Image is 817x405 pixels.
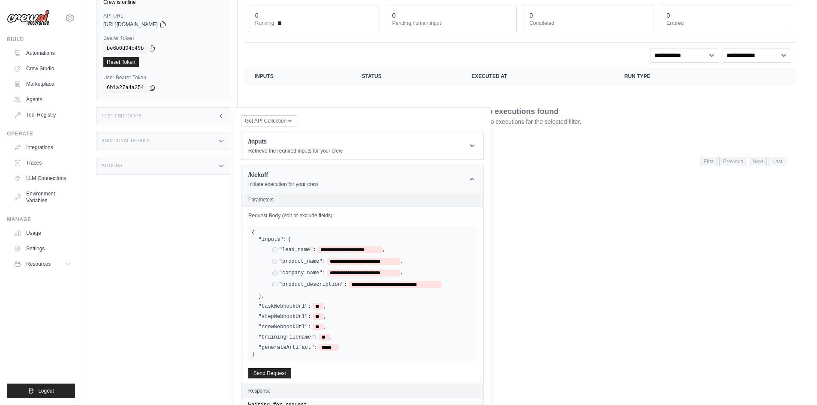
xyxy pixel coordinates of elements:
[323,313,326,320] span: ,
[279,281,347,288] label: "product_description":
[103,43,147,54] code: be6b0d04c49b
[383,246,386,253] span: ,
[700,157,718,166] span: First
[700,157,786,166] nav: Pagination
[248,212,476,219] label: Request Body (edit or exclude fields):
[400,258,403,265] span: ,
[259,344,317,351] label: "generateArtifact":
[279,270,326,276] label: "company_name":
[10,46,75,60] a: Automations
[10,171,75,185] a: LLM Connections
[103,35,223,42] label: Bearer Token
[262,293,265,300] span: ,
[248,387,271,394] h2: Response
[459,117,581,126] p: There are no executions for the selected filter.
[38,387,54,394] span: Logout
[666,11,670,20] div: 0
[529,11,533,20] div: 0
[774,364,817,405] iframe: Chat Widget
[323,324,326,330] span: ,
[103,21,158,28] span: [URL][DOMAIN_NAME]
[259,324,311,330] label: "crewWebhookUrl":
[461,68,614,85] th: Executed at
[7,10,50,26] img: Logo
[7,216,75,223] div: Manage
[252,230,255,236] span: {
[10,141,75,154] a: Integrations
[103,74,223,81] label: User Bearer Token
[259,236,286,243] label: "inputs":
[392,11,396,20] div: 0
[666,20,786,27] dt: Errored
[10,187,75,207] a: Environment Variables
[719,157,747,166] span: Previous
[244,150,796,172] nav: Pagination
[259,334,317,341] label: "trainingFilename":
[482,105,558,117] p: No executions found
[769,157,786,166] span: Last
[7,130,75,137] div: Operate
[103,57,139,67] a: Reset Token
[10,156,75,170] a: Traces
[288,236,291,243] span: {
[10,93,75,106] a: Agents
[259,303,311,310] label: "taskWebhookUrl":
[749,157,767,166] span: Next
[102,163,122,168] h3: Actions
[248,147,343,154] p: Retrieve the required inputs for your crew
[241,115,297,126] button: Get API Collection
[614,68,741,85] th: Run Type
[103,12,223,19] label: API URL
[248,368,291,378] button: Send Request
[26,261,51,267] span: Resources
[10,226,75,240] a: Usage
[10,62,75,75] a: Crew Studio
[102,114,142,119] h3: Test Endpoints
[323,303,326,310] span: ,
[352,68,461,85] th: Status
[248,196,476,203] h2: Parameters
[255,11,259,20] div: 0
[259,293,262,300] span: }
[7,36,75,43] div: Build
[248,137,343,146] h1: /inputs
[259,313,311,320] label: "stepWebhookUrl":
[245,117,286,124] span: Get API Collection
[10,242,75,255] a: Settings
[103,83,147,93] code: 6b1a27a4a254
[252,351,255,357] span: }
[279,258,326,265] label: "product_name":
[7,384,75,398] button: Logout
[529,20,648,27] dt: Completed
[10,108,75,122] a: Tool Registry
[255,20,274,27] span: Running
[279,246,316,253] label: "lead_name":
[102,138,150,144] h3: Additional Details
[10,257,75,271] button: Resources
[400,270,403,276] span: ,
[392,20,512,27] dt: Pending human input
[244,68,352,85] th: Inputs
[10,77,75,91] a: Marketplace
[244,68,796,172] section: Crew executions table
[248,171,318,179] h1: /kickoff
[248,181,318,188] p: Initiate execution for your crew
[330,334,333,341] span: ,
